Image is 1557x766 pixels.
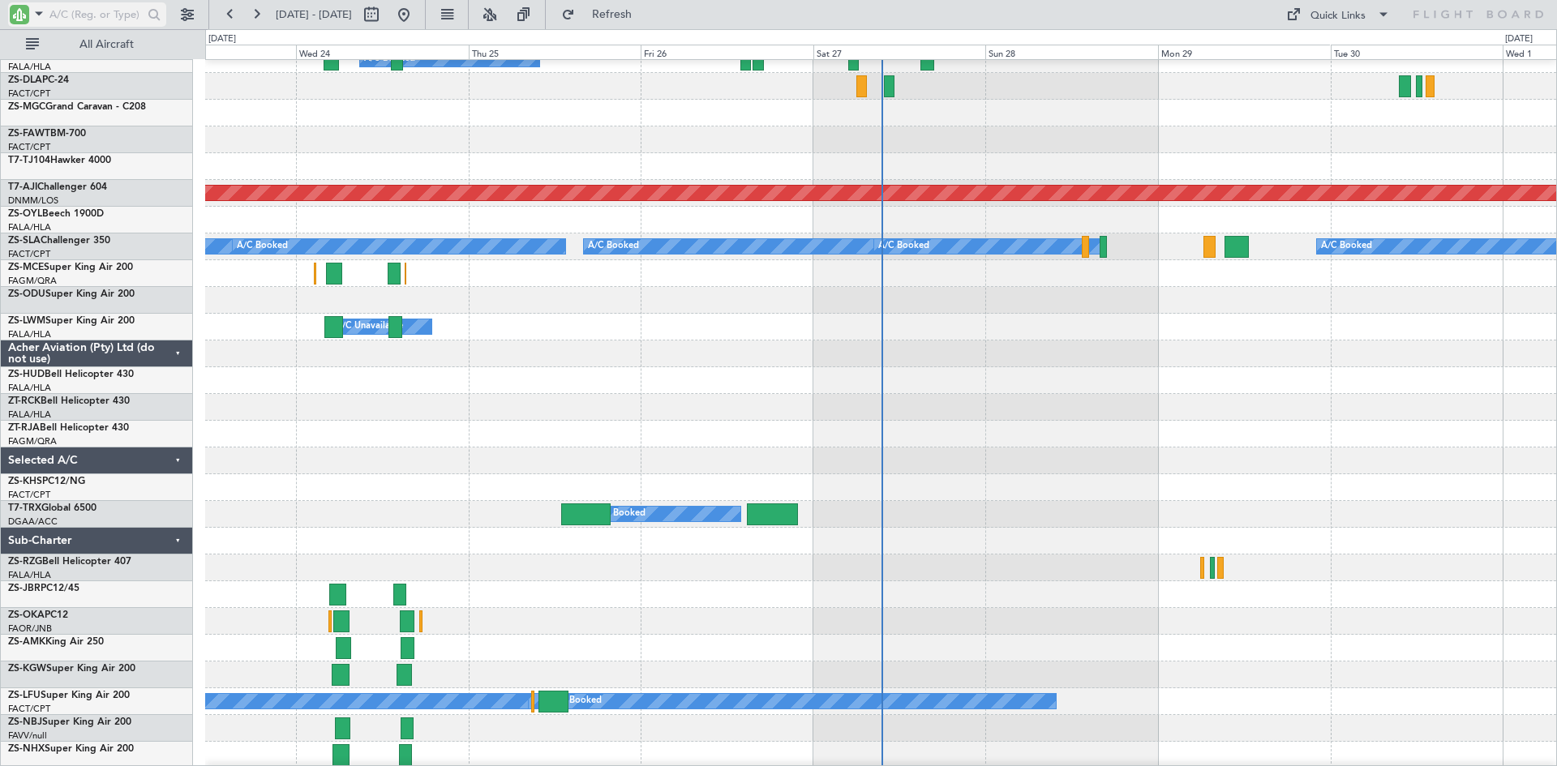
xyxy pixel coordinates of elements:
span: T7-TRX [8,503,41,513]
span: ZS-KHS [8,477,42,486]
a: ZS-OYLBeech 1900D [8,209,104,219]
a: ZS-LFUSuper King Air 200 [8,691,130,700]
a: DNMM/LOS [8,195,58,207]
div: [DATE] [1505,32,1533,46]
span: All Aircraft [42,39,171,50]
a: FALA/HLA [8,382,51,394]
div: Tue 30 [1331,45,1503,59]
span: Refresh [578,9,646,20]
input: A/C (Reg. or Type) [49,2,143,27]
a: FALA/HLA [8,409,51,421]
a: ZS-KGWSuper King Air 200 [8,664,135,674]
div: A/C Booked [551,689,602,713]
a: FACT/CPT [8,88,50,100]
a: ZS-JBRPC12/45 [8,584,79,593]
a: ZS-NHXSuper King Air 200 [8,744,134,754]
div: A/C Unavailable [336,315,403,339]
span: ZT-RJA [8,423,40,433]
span: [DATE] - [DATE] [276,7,352,22]
a: ZT-RJABell Helicopter 430 [8,423,129,433]
a: FAOR/JNB [8,623,52,635]
a: FALA/HLA [8,569,51,581]
a: ZS-DLAPC-24 [8,75,69,85]
div: A/C Booked [594,502,646,526]
a: T7-AJIChallenger 604 [8,182,107,192]
a: FACT/CPT [8,141,50,153]
a: ZS-FAWTBM-700 [8,129,86,139]
a: FACT/CPT [8,489,50,501]
span: ZS-DLA [8,75,42,85]
button: Refresh [554,2,651,28]
a: ZS-HUDBell Helicopter 430 [8,370,134,379]
a: FAGM/QRA [8,275,57,287]
a: ZS-NBJSuper King Air 200 [8,717,131,727]
div: A/C Booked [878,234,929,259]
div: Mon 29 [1158,45,1331,59]
span: ZS-LWM [8,316,45,326]
span: ZS-LFU [8,691,41,700]
div: Sat 27 [813,45,986,59]
a: ZS-ODUSuper King Air 200 [8,289,135,299]
a: FACT/CPT [8,703,50,715]
a: FALA/HLA [8,221,51,233]
span: ZS-MCE [8,263,44,272]
a: FAVV/null [8,730,47,742]
div: Wed 24 [296,45,469,59]
span: T7-AJI [8,182,37,192]
span: ZS-HUD [8,370,45,379]
a: FAGM/QRA [8,435,57,447]
a: ZS-LWMSuper King Air 200 [8,316,135,326]
a: ZS-MGCGrand Caravan - C208 [8,102,146,112]
a: T7-TJ104Hawker 4000 [8,156,111,165]
div: Sun 28 [985,45,1158,59]
a: ZS-SLAChallenger 350 [8,236,110,246]
div: Tue 23 [123,45,296,59]
span: ZS-OKA [8,610,45,620]
span: ZS-AMK [8,637,45,647]
span: ZS-KGW [8,664,46,674]
button: Quick Links [1278,2,1398,28]
a: ZT-RCKBell Helicopter 430 [8,396,130,406]
div: [DATE] [208,32,236,46]
span: ZS-NBJ [8,717,42,727]
span: ZS-NHX [8,744,45,754]
a: ZS-RZGBell Helicopter 407 [8,557,131,567]
span: ZS-JBR [8,584,41,593]
span: ZT-RCK [8,396,41,406]
a: ZS-OKAPC12 [8,610,68,620]
span: ZS-ODU [8,289,45,299]
span: ZS-RZG [8,557,42,567]
span: ZS-FAW [8,129,45,139]
span: ZS-OYL [8,209,42,219]
div: A/C Booked [237,234,288,259]
div: Thu 25 [469,45,641,59]
button: All Aircraft [18,32,176,58]
a: FALA/HLA [8,328,51,340]
div: Fri 26 [641,45,813,59]
a: FACT/CPT [8,248,50,260]
span: ZS-SLA [8,236,41,246]
a: ZS-MCESuper King Air 200 [8,263,133,272]
a: ZS-KHSPC12/NG [8,477,85,486]
a: DGAA/ACC [8,516,58,528]
div: Quick Links [1310,8,1366,24]
a: ZS-AMKKing Air 250 [8,637,104,647]
a: FALA/HLA [8,61,51,73]
span: ZS-MGC [8,102,45,112]
a: T7-TRXGlobal 6500 [8,503,97,513]
div: A/C Booked [1321,234,1372,259]
span: T7-TJ104 [8,156,50,165]
div: A/C Booked [588,234,639,259]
